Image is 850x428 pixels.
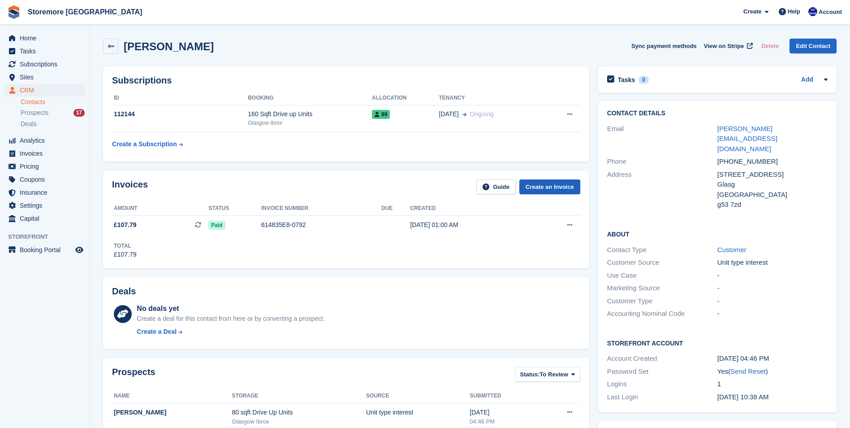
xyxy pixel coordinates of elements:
a: Create a Subscription [112,136,183,153]
th: Submitted [470,389,539,403]
a: [PERSON_NAME][EMAIL_ADDRESS][DOMAIN_NAME] [717,125,777,153]
div: No deals yet [137,303,324,314]
h2: Invoices [112,179,148,194]
div: Address [607,170,717,210]
img: Angela [808,7,817,16]
button: Delete [758,39,782,53]
span: To Review [540,370,568,379]
a: menu [4,58,85,70]
span: Booking Portal [20,244,73,256]
div: - [717,309,828,319]
th: Name [112,389,232,403]
span: Help [788,7,800,16]
div: Logins [607,379,717,389]
a: Send Reset [730,367,765,375]
span: Account [819,8,842,17]
a: menu [4,199,85,212]
a: menu [4,84,85,96]
a: View on Stripe [700,39,755,53]
a: Deals [21,119,85,129]
div: Yes [717,367,828,377]
div: 0 [639,76,649,84]
div: Customer Type [607,296,717,306]
div: 17 [73,109,85,117]
a: menu [4,71,85,83]
th: ID [112,91,248,105]
h2: Prospects [112,367,155,384]
th: Created [410,201,532,216]
span: Settings [20,199,73,212]
div: Last Login [607,392,717,402]
div: Unit type interest [717,258,828,268]
div: Glasg [717,179,828,190]
span: Create [743,7,761,16]
div: 80 sqft Drive Up Units [232,408,366,417]
h2: Deals [112,286,136,297]
h2: Contact Details [607,110,828,117]
div: Customer Source [607,258,717,268]
th: Storage [232,389,366,403]
th: Status [208,201,261,216]
span: Ongoing [470,110,494,118]
div: Marketing Source [607,283,717,293]
div: Glasgow Ibrox [248,119,372,127]
div: Password Set [607,367,717,377]
a: Edit Contact [790,39,837,53]
a: menu [4,244,85,256]
div: 112144 [112,109,248,119]
th: Allocation [372,91,439,105]
a: Preview store [74,245,85,255]
span: [DATE] [439,109,459,119]
div: [PERSON_NAME] [114,408,232,417]
h2: [PERSON_NAME] [124,40,214,52]
span: Storefront [8,232,89,241]
a: menu [4,147,85,160]
div: [DATE] 04:46 PM [717,354,828,364]
div: [DATE] 01:00 AM [410,220,532,230]
a: Customer [717,246,746,253]
span: 99 [372,110,390,119]
span: Capital [20,212,73,225]
a: menu [4,45,85,57]
span: £107.79 [114,220,137,230]
div: Create a Subscription [112,140,177,149]
a: menu [4,32,85,44]
div: Unit type interest [366,408,470,417]
button: Sync payment methods [631,39,697,53]
th: Due [381,201,410,216]
div: [DATE] [470,408,539,417]
a: menu [4,160,85,173]
div: Create a deal for this contact from here or by converting a prospect. [137,314,324,323]
span: Subscriptions [20,58,73,70]
span: Tasks [20,45,73,57]
h2: About [607,229,828,238]
h2: Storefront Account [607,338,828,347]
h2: Subscriptions [112,75,580,86]
a: Create an Invoice [519,179,580,194]
span: Paid [208,221,225,230]
div: Contact Type [607,245,717,255]
a: menu [4,134,85,147]
div: 1 [717,379,828,389]
div: [GEOGRAPHIC_DATA] [717,190,828,200]
div: Phone [607,157,717,167]
h2: Tasks [618,76,635,84]
div: Account Created [607,354,717,364]
th: Booking [248,91,372,105]
time: 2025-10-04 09:38:43 UTC [717,393,769,401]
div: £107.79 [114,250,137,259]
div: 160 Sqft Drive up Units [248,109,372,119]
button: Status: To Review [515,367,580,382]
span: Analytics [20,134,73,147]
div: Use Case [607,271,717,281]
div: Accounting Nominal Code [607,309,717,319]
th: Source [366,389,470,403]
div: Email [607,124,717,154]
div: [PHONE_NUMBER] [717,157,828,167]
span: View on Stripe [704,42,744,51]
span: Sites [20,71,73,83]
a: Contacts [21,98,85,106]
div: - [717,296,828,306]
div: [STREET_ADDRESS] [717,170,828,180]
div: Create a Deal [137,327,177,336]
